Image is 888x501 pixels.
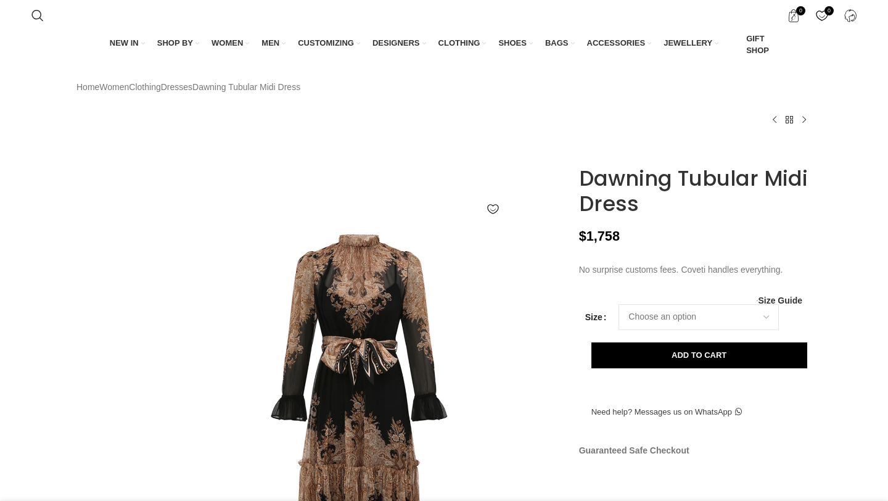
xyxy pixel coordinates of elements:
button: Add to cart [591,342,807,368]
span: Dawning Tubular Midi Dress [192,80,300,94]
nav: Breadcrumb [76,80,300,94]
a: Women [99,80,129,94]
span: 0 [824,6,834,15]
bdi: 1,758 [579,228,620,244]
a: DESIGNERS [372,30,426,56]
a: NEW IN [110,30,145,56]
span: JEWELLERY [664,38,712,49]
span: MEN [261,38,279,49]
span: $ [579,228,586,244]
img: guaranteed-safe-checkout-bordered.j [579,463,793,481]
p: No surprise customs fees. Coveti handles everything. [579,263,812,276]
a: SHOES [498,30,533,56]
span: SHOES [498,38,527,49]
img: Zimmermann dress [73,223,149,295]
span: BAGS [545,38,569,49]
a: SHOP BY [157,30,199,56]
a: CLOTHING [438,30,487,56]
span: 0 [796,6,805,15]
a: 0 [781,3,806,28]
span: SHOP BY [157,38,193,49]
a: BAGS [545,30,575,56]
strong: Guaranteed Safe Checkout [579,445,689,455]
span: CUSTOMIZING [298,38,354,49]
span: NEW IN [110,38,139,49]
a: Previous product [767,112,782,127]
a: GIFT SHOP [731,30,778,59]
a: Dresses [161,80,192,94]
img: Zimmermann [579,151,635,157]
a: Search [25,3,50,28]
img: GiftBag [731,39,742,51]
span: DESIGNERS [372,38,420,49]
a: Next product [797,112,812,127]
a: MEN [261,30,286,56]
span: CLOTHING [438,38,480,49]
div: Main navigation [25,30,863,59]
span: GIFT SHOP [746,33,778,56]
a: Clothing [129,80,160,94]
a: JEWELLERY [664,30,718,56]
h1: Dawning Tubular Midi Dress [579,166,812,217]
img: Zimmermann dress [73,379,149,451]
a: Need help? Messages us on WhatsApp [579,399,754,425]
a: ACCESSORIES [587,30,652,56]
a: WOMEN [212,30,249,56]
a: Home [76,80,99,94]
div: My Wishlist [809,3,834,28]
img: Zimmermann dresses [73,301,149,373]
span: WOMEN [212,38,243,49]
span: ACCESSORIES [587,38,646,49]
a: CUSTOMIZING [298,30,360,56]
label: Size [585,310,607,324]
a: 0 [809,3,834,28]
